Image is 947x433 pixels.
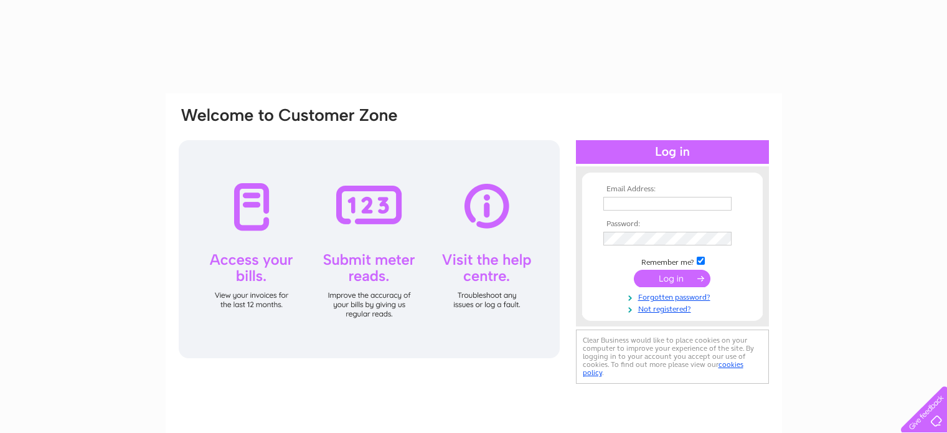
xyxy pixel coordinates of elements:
a: cookies policy [583,360,743,377]
td: Remember me? [600,255,745,267]
th: Password: [600,220,745,229]
a: Forgotten password? [603,290,745,302]
th: Email Address: [600,185,745,194]
input: Submit [634,270,710,287]
div: Clear Business would like to place cookies on your computer to improve your experience of the sit... [576,330,769,384]
a: Not registered? [603,302,745,314]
